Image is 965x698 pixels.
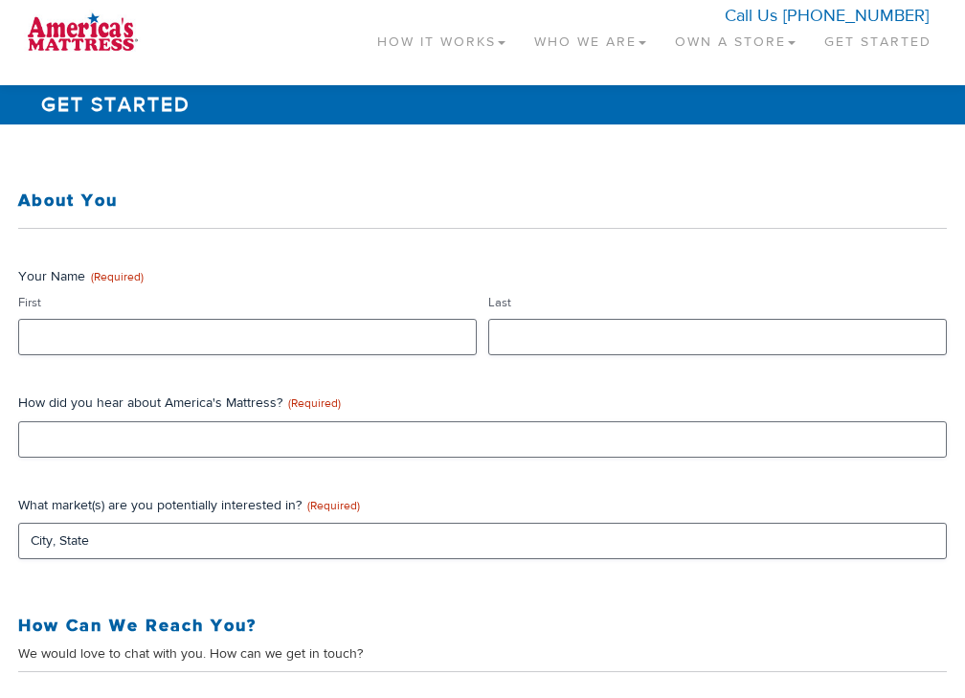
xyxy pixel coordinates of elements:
label: How did you hear about America's Mattress? [18,394,947,413]
h3: About You [18,191,947,211]
a: How It Works [363,10,520,66]
input: City, State [18,523,947,559]
label: Last [488,294,947,312]
label: First [18,294,477,312]
span: Call Us [725,5,777,27]
a: Own a Store [661,10,810,66]
h1: Get Started [33,85,932,124]
label: What market(s) are you potentially interested in? [18,496,947,515]
span: (Required) [288,395,341,411]
a: [PHONE_NUMBER] [783,5,929,27]
div: We would love to chat with you. How can we get in touch? [18,644,947,664]
legend: Your Name [18,267,144,286]
a: Get Started [810,10,946,66]
span: (Required) [91,269,144,284]
h3: How Can We Reach You? [18,617,947,636]
a: Who We Are [520,10,661,66]
img: logo [19,10,146,57]
span: (Required) [307,498,360,513]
